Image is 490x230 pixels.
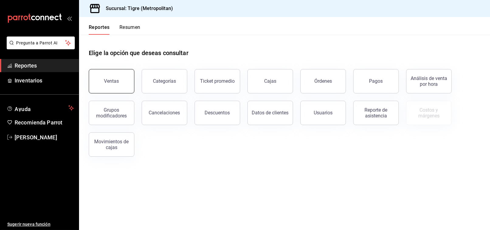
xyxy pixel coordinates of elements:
div: Cajas [264,78,277,85]
button: Cancelaciones [142,101,187,125]
button: Pagos [353,69,399,93]
button: Movimientos de cajas [89,132,134,157]
button: Descuentos [195,101,240,125]
div: Descuentos [205,110,230,116]
span: Recomienda Parrot [15,118,74,127]
button: Ventas [89,69,134,93]
button: Pregunta a Parrot AI [7,37,75,49]
div: Pagos [369,78,383,84]
div: Análisis de venta por hora [410,75,448,87]
button: Reportes [89,24,110,35]
span: Inventarios [15,76,74,85]
div: Categorías [153,78,176,84]
button: Contrata inventarios para ver este reporte [406,101,452,125]
button: Datos de clientes [247,101,293,125]
div: Ticket promedio [200,78,235,84]
button: Reporte de asistencia [353,101,399,125]
button: Usuarios [300,101,346,125]
span: Reportes [15,61,74,70]
div: Usuarios [314,110,333,116]
div: Reporte de asistencia [357,107,395,119]
div: Grupos modificadores [93,107,130,119]
h3: Sucursal: Tigre (Metropolitan) [101,5,173,12]
button: Órdenes [300,69,346,93]
span: Pregunta a Parrot AI [16,40,65,46]
span: [PERSON_NAME] [15,133,74,141]
div: navigation tabs [89,24,140,35]
div: Costos y márgenes [410,107,448,119]
div: Órdenes [314,78,332,84]
a: Pregunta a Parrot AI [4,44,75,51]
button: Resumen [119,24,140,35]
span: Ayuda [15,104,66,112]
button: open_drawer_menu [67,16,72,21]
a: Cajas [247,69,293,93]
div: Datos de clientes [252,110,289,116]
h1: Elige la opción que deseas consultar [89,48,188,57]
div: Movimientos de cajas [93,139,130,150]
button: Categorías [142,69,187,93]
button: Grupos modificadores [89,101,134,125]
button: Análisis de venta por hora [406,69,452,93]
div: Cancelaciones [149,110,180,116]
span: Sugerir nueva función [7,221,74,228]
button: Ticket promedio [195,69,240,93]
div: Ventas [104,78,119,84]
